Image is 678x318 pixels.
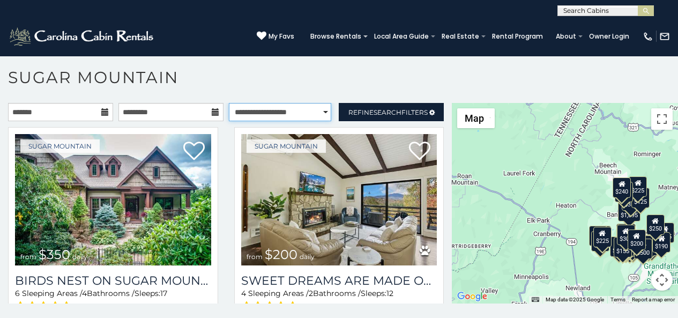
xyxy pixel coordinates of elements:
img: White-1-2.png [8,26,157,47]
span: from [20,253,36,261]
a: Terms [610,297,625,302]
a: Browse Rentals [305,29,367,44]
a: Sugar Mountain [20,139,100,153]
span: $350 [39,247,70,262]
a: Open this area in Google Maps (opens a new window) [455,290,490,304]
a: Sweet Dreams Are Made Of Skis from $200 daily [241,134,437,265]
div: $300 [617,225,635,245]
div: Sleeping Areas / Bathrooms / Sleeps: [241,288,437,315]
a: About [550,29,582,44]
a: Rental Program [487,29,548,44]
img: Birds Nest On Sugar Mountain [15,134,211,265]
a: Sugar Mountain [247,139,326,153]
a: Real Estate [436,29,485,44]
a: Add to favorites [183,140,205,163]
span: Map data ©2025 Google [546,297,604,302]
div: $190 [652,232,670,253]
span: from [247,253,263,261]
a: My Favs [257,31,294,42]
button: Map camera controls [651,269,673,291]
a: Report a map error [632,297,675,302]
div: $155 [656,223,674,243]
img: mail-regular-white.png [659,31,670,42]
span: 6 [15,289,20,298]
a: Birds Nest On Sugar Mountain [15,273,211,288]
span: My Favs [269,32,294,41]
img: phone-regular-white.png [643,31,653,42]
div: $265 [617,224,636,244]
div: $200 [628,230,646,250]
div: $1,095 [618,201,640,221]
span: $200 [265,247,297,262]
a: Sweet Dreams Are Made Of Skis [241,273,437,288]
div: Sleeping Areas / Bathrooms / Sleeps: [15,288,211,315]
img: Google [455,290,490,304]
span: (2 reviews) [75,301,123,315]
div: $195 [639,235,658,256]
span: daily [72,253,87,261]
div: $240 [613,178,631,198]
div: $240 [589,226,607,246]
div: $125 [631,188,650,208]
a: Birds Nest On Sugar Mountain from $350 daily [15,134,211,265]
div: $225 [629,176,647,197]
span: (2 reviews) [301,301,348,315]
div: $250 [646,215,665,235]
span: daily [300,253,315,261]
span: 4 [241,289,246,298]
a: Owner Login [584,29,635,44]
div: $155 [614,237,632,257]
button: Keyboard shortcuts [532,296,539,304]
span: Refine Filters [348,108,428,116]
button: Toggle fullscreen view [651,108,673,130]
span: Search [374,108,401,116]
div: $355 [592,231,610,252]
button: Change map style [457,108,495,128]
a: Local Area Guide [369,29,434,44]
div: $225 [593,227,612,247]
img: Sweet Dreams Are Made Of Skis [241,134,437,265]
span: Map [465,113,484,124]
span: 4 [82,289,87,298]
span: 12 [386,289,393,298]
span: 17 [160,289,167,298]
span: 2 [309,289,313,298]
a: RefineSearchFilters [339,103,444,121]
